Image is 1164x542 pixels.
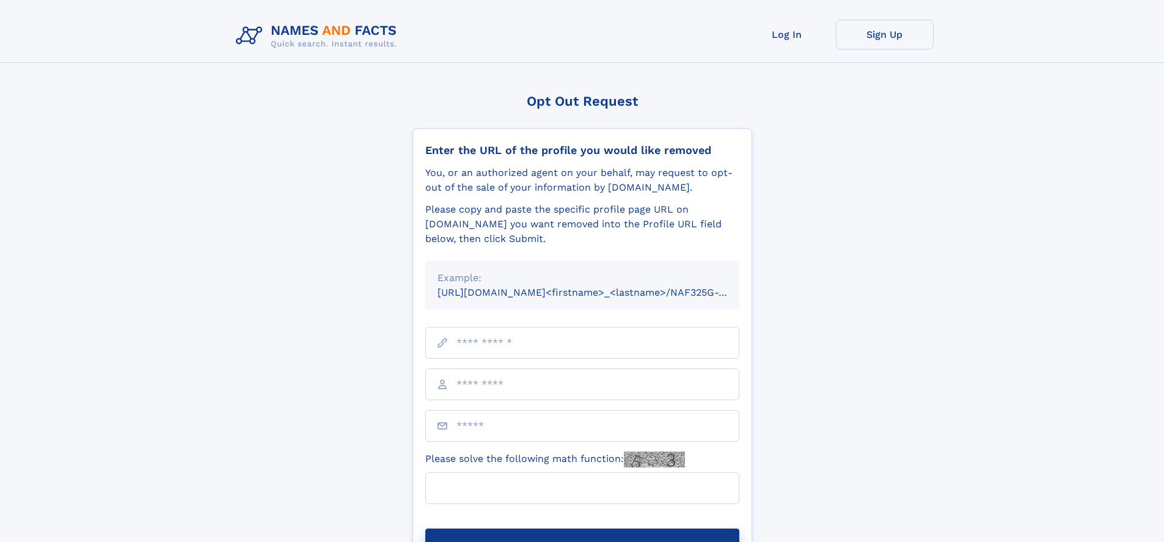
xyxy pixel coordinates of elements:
[738,20,836,49] a: Log In
[425,144,739,157] div: Enter the URL of the profile you would like removed
[425,202,739,246] div: Please copy and paste the specific profile page URL on [DOMAIN_NAME] you want removed into the Pr...
[836,20,934,49] a: Sign Up
[437,287,763,298] small: [URL][DOMAIN_NAME]<firstname>_<lastname>/NAF325G-xxxxxxxx
[425,452,685,467] label: Please solve the following math function:
[425,166,739,195] div: You, or an authorized agent on your behalf, may request to opt-out of the sale of your informatio...
[437,271,727,285] div: Example:
[412,93,752,109] div: Opt Out Request
[231,20,407,53] img: Logo Names and Facts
